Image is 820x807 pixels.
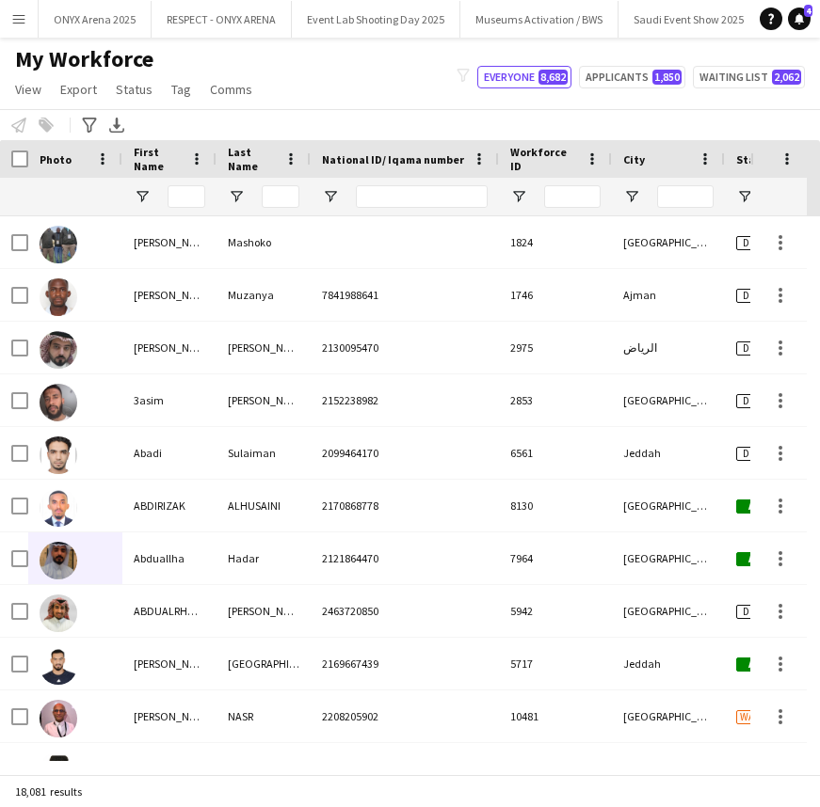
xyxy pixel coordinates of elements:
span: 2130095470 [322,340,378,355]
div: 5717 [499,638,612,689]
div: [PERSON_NAME] [122,638,217,689]
input: National ID/ Iqama number Filter Input [356,185,488,208]
span: City [623,152,645,166]
a: View [8,77,49,102]
div: Hadar [217,532,311,584]
div: [GEOGRAPHIC_DATA] [612,480,725,531]
span: First Name [134,145,183,173]
div: Sulaiman [217,427,311,479]
span: Last Name [228,145,277,173]
span: Declined [736,289,795,303]
button: Museums Activation / BWS [460,1,619,38]
div: الرياض [612,322,725,373]
div: Jeddah [612,638,725,689]
button: Saudi Event Show 2025 [619,1,760,38]
button: Open Filter Menu [623,188,640,205]
div: [PERSON_NAME] [122,690,217,742]
button: Open Filter Menu [736,188,753,205]
span: Tag [171,81,191,98]
div: 8130 [499,480,612,531]
span: Workforce ID [510,145,578,173]
span: 2099464170 [322,446,378,460]
div: 577 [499,743,612,795]
span: 2170868778 [322,498,378,513]
img: ABDIRIZAK ALHUSAINI [40,489,77,527]
span: 7841988641 [322,288,378,302]
div: Mashoko [217,216,311,268]
span: My Workforce [15,45,153,73]
a: 4 [788,8,811,30]
div: ABDUALRHMAN [122,585,217,637]
div: الرياض [612,743,725,795]
button: RESPECT - ONYX ARENA [152,1,292,38]
div: NASR [217,690,311,742]
div: 1746 [499,269,612,321]
div: Muzanya [217,269,311,321]
a: Tag [164,77,199,102]
div: [PERSON_NAME] [122,269,217,321]
button: Open Filter Menu [134,188,151,205]
span: 1,850 [652,70,682,85]
img: Abadi Sulaiman [40,436,77,474]
div: [PERSON_NAME] [217,743,311,795]
span: 2152238982 [322,393,378,407]
button: Open Filter Menu [228,188,245,205]
span: 2463720850 [322,604,378,618]
div: ALHUSAINI [217,480,311,531]
img: Crispen Muzanya [40,278,77,316]
div: 1824 [499,216,612,268]
div: 5942 [499,585,612,637]
span: 8,682 [539,70,568,85]
input: First Name Filter Input [168,185,205,208]
button: Waiting list2,062 [693,66,805,88]
span: Declined [736,341,795,356]
span: Declined [736,605,795,619]
div: 2853 [499,374,612,426]
div: Abduallha [122,532,217,584]
a: Export [53,77,105,102]
span: Photo [40,152,72,166]
img: Abdulaziz Abdulaziz [40,752,77,790]
div: 2975 [499,322,612,373]
span: View [15,81,41,98]
span: Comms [210,81,252,98]
div: [GEOGRAPHIC_DATA] [612,216,725,268]
span: Status [736,152,773,166]
span: Active [736,499,795,514]
div: [GEOGRAPHIC_DATA] [612,690,725,742]
button: Applicants1,850 [579,66,685,88]
span: Declined [736,394,795,408]
div: [PERSON_NAME] [122,322,217,373]
div: [PERSON_NAME] [122,216,217,268]
button: Event Lab Shooting Day 2025 [292,1,460,38]
div: [PERSON_NAME] [122,743,217,795]
button: Open Filter Menu [510,188,527,205]
img: Abdualrhman Salem [40,647,77,685]
span: Declined [736,236,795,250]
div: [GEOGRAPHIC_DATA] [612,374,725,426]
span: Declined [736,447,795,461]
div: [PERSON_NAME] [217,322,311,373]
span: 4 [804,5,812,17]
img: 3asim Hassen [40,384,77,421]
input: Workforce ID Filter Input [544,185,601,208]
div: [PERSON_NAME] [217,374,311,426]
a: Status [108,77,160,102]
span: 2121864470 [322,551,378,565]
div: [GEOGRAPHIC_DATA] [612,532,725,584]
div: 7964 [499,532,612,584]
div: [GEOGRAPHIC_DATA] [612,585,725,637]
app-action-btn: Advanced filters [78,114,101,136]
img: Abdul Aziz NASR [40,700,77,737]
div: Ajman [612,269,725,321]
img: Abduallha Hadar [40,542,77,579]
input: Last Name Filter Input [262,185,299,208]
button: Open Filter Menu [322,188,339,205]
span: Active [736,657,795,672]
div: 10481 [499,690,612,742]
img: Alfred Mashoko [40,226,77,263]
div: Jeddah [612,427,725,479]
img: عمار قاسم [40,331,77,369]
span: Waiting list [736,710,802,724]
div: ABDIRIZAK [122,480,217,531]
